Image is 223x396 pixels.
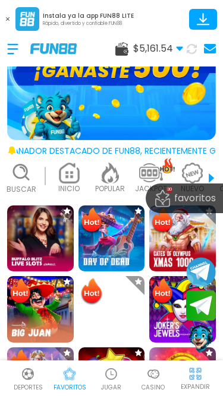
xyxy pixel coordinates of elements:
[188,366,203,381] img: hide
[7,205,74,272] img: Buffalo Blitz Live Slots Lobby
[101,383,121,392] p: JUGAR
[180,163,204,183] img: new_light.webp
[186,324,216,354] button: Contact customer service
[58,183,80,194] p: INICIO
[150,277,174,306] img: Hot
[80,207,103,235] img: Hot
[149,205,216,272] img: Gates of Olympus Xmas 1000
[15,7,39,31] img: App Logo
[78,205,145,272] img: Day of Dead
[139,163,163,183] img: jackpot_light.webp
[8,349,32,377] img: Hot
[133,365,174,392] a: CasinoCasinoCasino
[146,367,161,381] img: Casino
[150,207,174,235] img: Hot
[7,184,36,195] p: Buscar
[30,43,77,53] img: Company Logo
[90,365,132,392] a: Casino JugarCasino JugarJUGAR
[181,382,210,391] p: EXPANDIR
[57,163,81,183] img: home_light.webp
[54,383,86,392] p: favoritos
[167,187,172,193] span: 30
[7,36,216,140] img: GANA hasta $500
[21,367,35,381] img: Deportes
[104,367,118,381] img: Casino Jugar
[174,191,216,205] p: favoritos
[43,20,134,27] p: Rápido, divertido y confiable FUN88
[49,365,90,392] a: Casino FavoritosCasino Favoritosfavoritos
[160,158,175,174] img: hot
[43,11,134,20] p: Instala ya la app FUN88 LITE
[149,276,216,343] img: Joker's Jewels
[133,42,183,56] span: $ 5,161.54
[7,276,74,343] img: Big Juan
[14,383,43,392] p: Deportes
[80,277,103,306] img: Hot
[142,383,165,392] p: Casino
[135,183,167,194] p: JACKPOT
[95,183,125,194] p: POPULAR
[186,256,216,287] button: Join telegram channel
[8,277,32,306] img: Hot
[98,163,122,183] img: popular_light.webp
[7,365,49,392] a: DeportesDeportesDeportes
[186,290,216,321] button: Join telegram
